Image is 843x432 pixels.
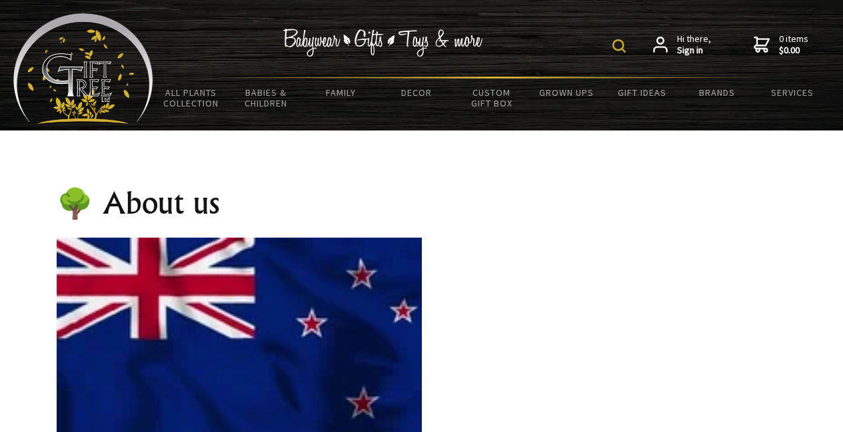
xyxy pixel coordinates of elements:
a: All Plants Collection [153,79,229,117]
a: Babies & Children [229,79,304,117]
a: Family [304,79,379,107]
a: Grown Ups [529,79,604,107]
span: Hi there, [677,33,711,57]
img: product search [612,39,626,53]
strong: $0.00 [779,45,808,57]
a: Decor [379,79,454,107]
a: Gift Ideas [604,79,680,107]
strong: Sign in [677,45,711,57]
img: Babywear - Gifts - Toys & more [283,29,483,57]
img: Babyware - Gifts - Toys and more... [13,13,153,124]
a: Hi there,Sign in [653,33,711,57]
a: Custom Gift Box [454,79,529,117]
a: 0 items$0.00 [754,33,808,57]
span: 0 items [779,33,808,57]
h1: 🌳 About us [57,187,422,219]
a: Brands [679,79,754,107]
a: Services [754,79,830,107]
